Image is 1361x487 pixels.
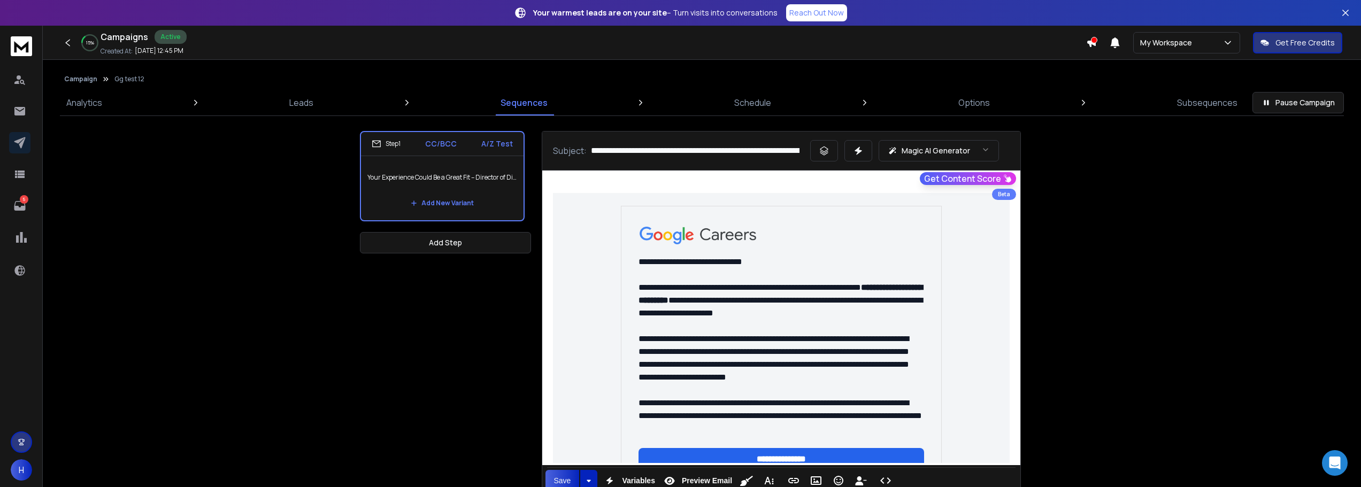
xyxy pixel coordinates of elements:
[101,47,133,56] p: Created At:
[734,96,771,109] p: Schedule
[402,192,482,214] button: Add New Variant
[920,172,1016,185] button: Get Content Score
[283,90,320,115] a: Leads
[533,7,778,18] p: – Turn visits into conversations
[1252,92,1344,113] button: Pause Campaign
[86,40,94,46] p: 15 %
[360,232,531,253] button: Add Step
[992,189,1016,200] div: Beta
[60,90,109,115] a: Analytics
[367,163,517,192] p: Your Experience Could Be a Great Fit – Director of Digital Marketing at Google
[11,36,32,56] img: logo
[1177,96,1237,109] p: Subsequences
[879,140,999,161] button: Magic AI Generator
[533,7,667,18] strong: Your warmest leads are on your site
[786,4,847,21] a: Reach Out Now
[501,96,548,109] p: Sequences
[289,96,313,109] p: Leads
[372,139,401,149] div: Step 1
[494,90,554,115] a: Sequences
[360,131,525,221] li: Step1CC/BCCA/Z TestYour Experience Could Be a Great Fit – Director of Digital Marketing at Google...
[952,90,996,115] a: Options
[425,138,457,149] p: CC/BCC
[958,96,990,109] p: Options
[135,47,183,55] p: [DATE] 12:45 PM
[155,30,187,44] div: Active
[481,138,513,149] p: A/Z Test
[1322,450,1348,476] div: Open Intercom Messenger
[1171,90,1244,115] a: Subsequences
[789,7,844,18] p: Reach Out Now
[680,476,734,485] span: Preview Email
[1275,37,1335,48] p: Get Free Credits
[1253,32,1342,53] button: Get Free Credits
[620,476,657,485] span: Variables
[553,144,587,157] p: Subject:
[9,195,30,217] a: 5
[728,90,778,115] a: Schedule
[1140,37,1196,48] p: My Workspace
[66,96,102,109] p: Analytics
[101,30,148,43] h1: Campaigns
[64,75,97,83] button: Campaign
[902,145,970,156] p: Magic AI Generator
[11,459,32,481] button: H
[20,195,28,204] p: 5
[114,75,144,83] p: Gg test 12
